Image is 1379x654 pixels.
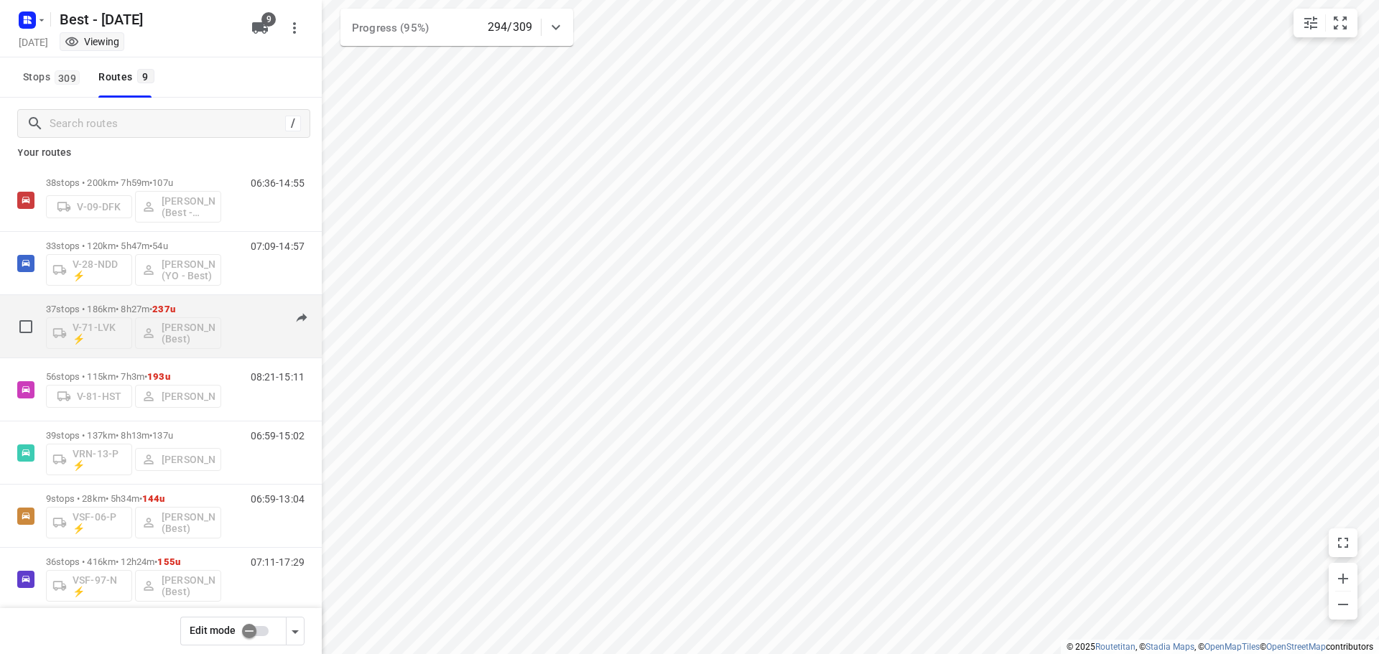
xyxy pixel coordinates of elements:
p: 9 stops • 28km • 5h34m [46,493,221,504]
button: More [280,14,309,42]
a: Routetitan [1095,642,1136,652]
span: • [149,177,152,188]
button: Send to driver [287,304,316,332]
p: 06:36-14:55 [251,177,305,189]
li: © 2025 , © , © © contributors [1067,642,1373,652]
div: Routes [98,68,158,86]
span: • [139,493,142,504]
p: 37 stops • 186km • 8h27m [46,304,221,314]
span: 137u [152,430,173,441]
div: Driver app settings [287,622,304,640]
span: Progress (95%) [352,22,429,34]
p: 06:59-13:04 [251,493,305,505]
span: • [149,430,152,441]
span: • [149,240,152,251]
p: Your routes [17,145,305,160]
span: Stops [23,68,84,86]
span: 309 [55,70,80,85]
p: 06:59-15:02 [251,430,305,442]
span: Edit mode [190,625,236,636]
p: 39 stops • 137km • 8h13m [46,430,221,441]
span: 193u [147,371,170,382]
p: 56 stops • 115km • 7h3m [46,371,221,382]
span: 9 [137,69,154,83]
p: 07:09-14:57 [251,240,305,252]
a: Stadia Maps [1146,642,1194,652]
div: You are currently in view mode. To make any changes, go to edit project. [65,34,119,49]
input: Search routes [50,113,285,135]
button: Fit zoom [1326,9,1355,37]
p: 38 stops • 200km • 7h59m [46,177,221,188]
span: 107u [152,177,173,188]
div: Progress (95%)294/309 [340,9,573,46]
button: 9 [246,14,274,42]
span: • [149,304,152,314]
span: 144u [142,493,165,504]
p: 33 stops • 120km • 5h47m [46,240,221,251]
span: 237u [152,304,175,314]
a: OpenMapTiles [1204,642,1260,652]
div: / [285,116,301,131]
span: • [144,371,147,382]
a: OpenStreetMap [1266,642,1326,652]
span: Select [11,312,40,341]
p: 08:21-15:11 [251,371,305,383]
p: 07:11-17:29 [251,556,305,568]
span: 155u [157,556,180,567]
button: Map settings [1296,9,1325,37]
span: 54u [152,240,167,251]
p: 294/309 [488,19,532,36]
span: 9 [261,12,276,27]
p: 36 stops • 416km • 12h24m [46,556,221,567]
span: • [154,556,157,567]
div: small contained button group [1294,9,1357,37]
